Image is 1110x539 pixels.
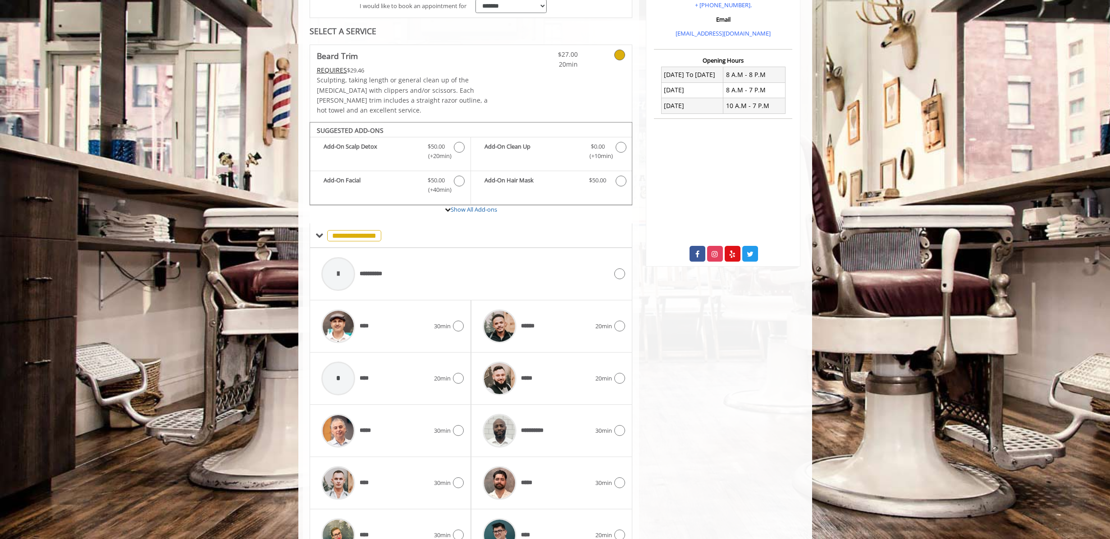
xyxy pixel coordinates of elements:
[434,374,451,383] span: 20min
[484,176,580,186] b: Add-On Hair Mask
[661,67,723,82] td: [DATE] To [DATE]
[589,176,606,185] span: $50.00
[695,1,752,9] a: + [PHONE_NUMBER].
[656,16,790,23] h3: Email
[428,176,445,185] span: $50.00
[676,29,771,37] a: [EMAIL_ADDRESS][DOMAIN_NAME]
[525,50,578,59] span: $27.00
[475,142,627,163] label: Add-On Clean Up
[595,426,612,435] span: 30min
[484,142,580,161] b: Add-On Clean Up
[324,142,419,161] b: Add-On Scalp Detox
[423,151,449,161] span: (+20min )
[525,59,578,69] span: 20min
[595,478,612,488] span: 30min
[595,322,612,331] span: 20min
[434,426,451,435] span: 30min
[434,478,451,488] span: 30min
[723,67,786,82] td: 8 A.M - 8 P.M
[315,176,466,197] label: Add-On Facial
[315,142,466,163] label: Add-On Scalp Detox
[360,1,466,11] span: I would like to book an appointment for
[434,322,451,331] span: 30min
[661,98,723,113] td: [DATE]
[723,98,786,113] td: 10 A.M - 7 P.M
[595,374,612,383] span: 20min
[310,27,633,36] div: SELECT A SERVICE
[317,75,498,116] p: Sculpting, taking length or general clean up of the [MEDICAL_DATA] with clippers and/or scissors....
[428,142,445,151] span: $50.00
[324,176,419,195] b: Add-On Facial
[317,65,498,75] div: $29.46
[317,66,347,74] span: This service needs some Advance to be paid before we block your appointment
[317,50,358,62] b: Beard Trim
[310,122,633,206] div: Beard Trim Add-onS
[584,151,611,161] span: (+10min )
[423,185,449,195] span: (+40min )
[723,82,786,98] td: 8 A.M - 7 P.M
[317,126,384,135] b: SUGGESTED ADD-ONS
[451,205,497,213] a: Show All Add-ons
[654,57,792,63] h3: Opening Hours
[475,176,627,189] label: Add-On Hair Mask
[661,82,723,98] td: [DATE]
[591,142,605,151] span: $0.00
